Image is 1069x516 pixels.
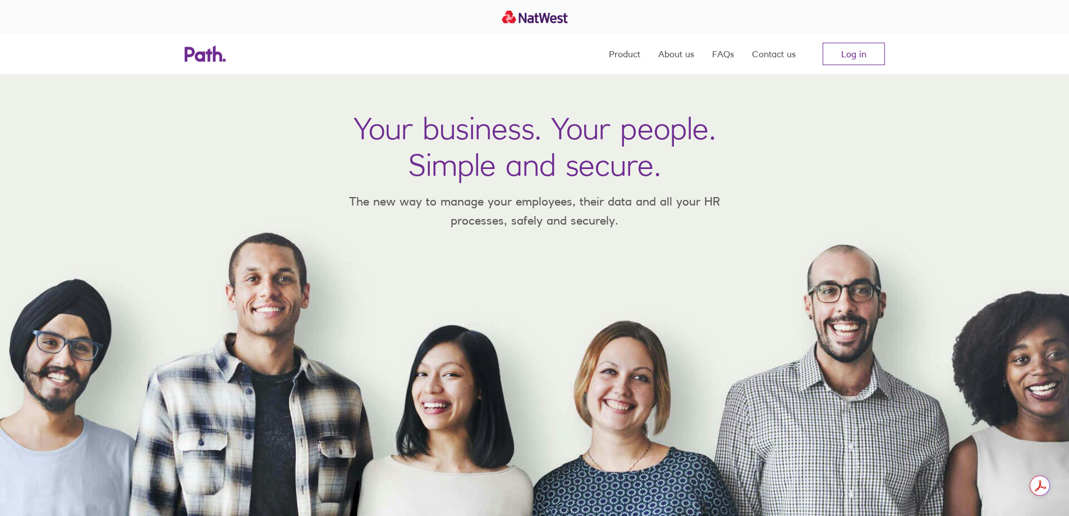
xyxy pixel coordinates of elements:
a: About us [658,34,694,74]
a: Product [609,34,640,74]
a: Contact us [752,34,796,74]
p: The new way to manage your employees, their data and all your HR processes, safely and securely. [333,192,737,230]
a: FAQs [712,34,734,74]
a: Log in [823,43,885,65]
h1: Your business. Your people. Simple and secure. [354,110,716,183]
